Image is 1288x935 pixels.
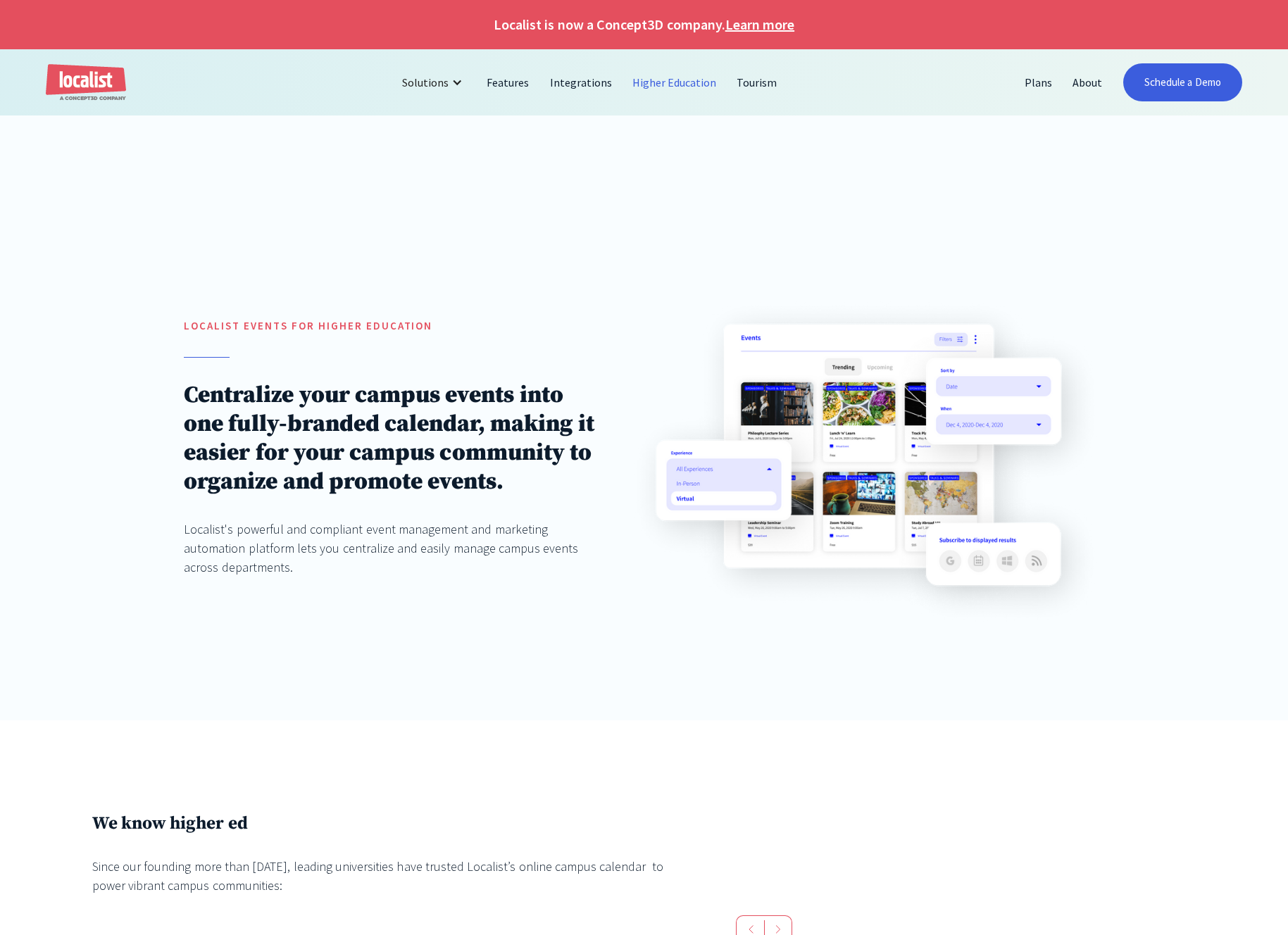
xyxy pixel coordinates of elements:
div: Solutions [402,74,449,91]
a: Learn more [725,14,794,35]
a: Features [477,65,539,99]
a: Plans [1015,65,1063,99]
a: Integrations [540,65,623,99]
a: Tourism [727,65,787,99]
h1: Centralize your campus events into one fully-branded calendar, making it easier for your campus c... [184,381,598,496]
h3: We know higher ed [92,812,690,834]
a: home [46,64,126,101]
div: Since our founding more than [DATE], leading universities have trusted Localist’s online campus c... [92,857,690,895]
a: Schedule a Demo [1123,63,1242,101]
a: About [1063,65,1113,99]
div: Localist's powerful and compliant event management and marketing automation platform lets you cen... [184,520,598,577]
div: Solutions [392,65,477,99]
a: Higher Education [623,65,727,99]
h5: localist Events for Higher education [184,318,598,334]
